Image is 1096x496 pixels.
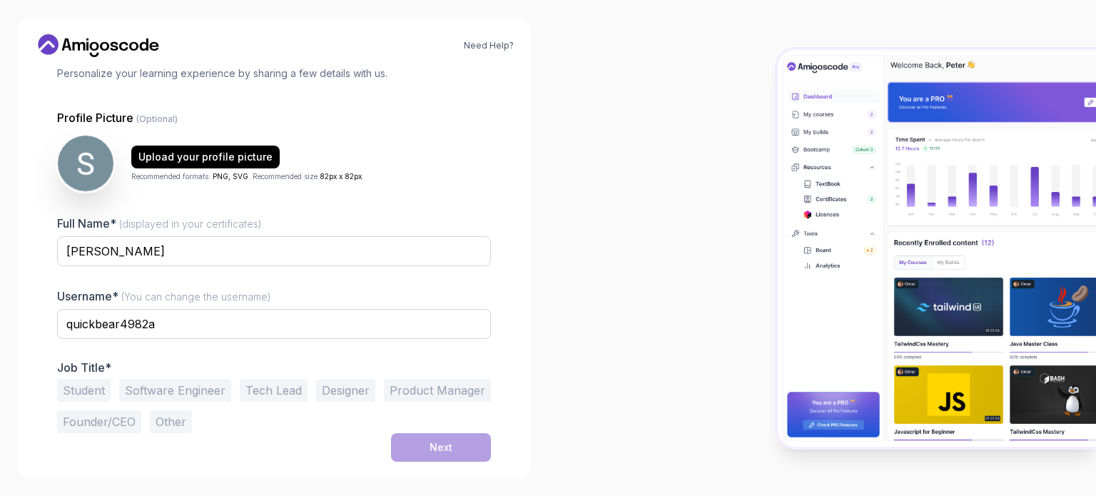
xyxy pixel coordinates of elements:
[430,440,452,455] div: Next
[57,379,111,402] button: Student
[213,172,248,181] span: PNG, SVG
[34,34,163,57] a: Home link
[138,150,273,164] div: Upload your profile picture
[119,218,262,230] span: (displayed in your certificates)
[58,136,113,191] img: user profile image
[57,410,141,433] button: Founder/CEO
[150,410,192,433] button: Other
[57,109,491,126] p: Profile Picture
[464,40,514,51] a: Need Help?
[240,379,308,402] button: Tech Lead
[57,360,491,375] p: Job Title*
[136,113,178,124] span: (Optional)
[384,379,491,402] button: Product Manager
[57,309,491,339] input: Enter your Username
[391,433,491,462] button: Next
[316,379,375,402] button: Designer
[121,290,271,303] span: (You can change the username)
[131,171,364,182] p: Recommended formats: . Recommended size: .
[57,236,491,266] input: Enter your Full Name
[57,66,491,81] p: Personalize your learning experience by sharing a few details with us.
[131,146,280,168] button: Upload your profile picture
[320,172,362,181] span: 82px x 82px
[119,379,231,402] button: Software Engineer
[57,289,271,303] label: Username*
[57,216,262,231] label: Full Name*
[778,50,1096,447] img: Amigoscode Dashboard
